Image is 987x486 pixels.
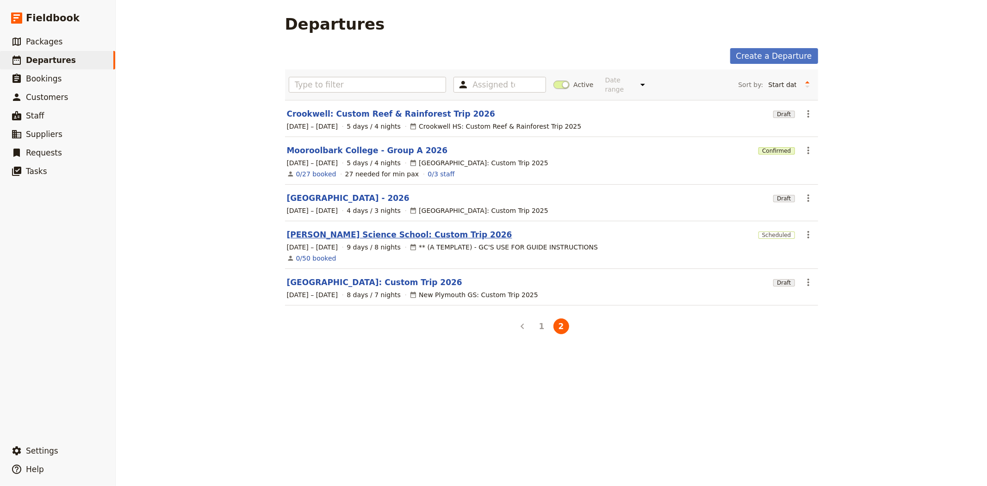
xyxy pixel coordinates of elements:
span: Fieldbook [26,11,80,25]
span: [DATE] – [DATE] [287,206,338,215]
div: Crookwell HS: Custom Reef & Rainforest Trip 2025 [410,122,581,131]
h1: Departures [285,15,385,33]
button: Back [515,318,530,334]
a: View the bookings for this departure [296,254,336,263]
a: 0/3 staff [428,169,454,179]
a: [GEOGRAPHIC_DATA]: Custom Trip 2026 [287,277,462,288]
span: 4 days / 3 nights [347,206,401,215]
span: Tasks [26,167,47,176]
button: Actions [801,227,816,243]
span: Departures [26,56,76,65]
span: 8 days / 7 nights [347,290,401,299]
div: [GEOGRAPHIC_DATA]: Custom Trip 2025 [410,206,548,215]
span: Sort by: [738,80,763,89]
span: 5 days / 4 nights [347,122,401,131]
span: Draft [773,279,795,287]
span: [DATE] – [DATE] [287,243,338,252]
span: Scheduled [758,231,795,239]
span: Confirmed [758,147,795,155]
span: Draft [773,111,795,118]
span: Packages [26,37,62,46]
span: Help [26,465,44,474]
span: Suppliers [26,130,62,139]
a: Crookwell: Custom Reef & Rainforest Trip 2026 [287,108,495,119]
button: Actions [801,190,816,206]
a: Mooroolbark College - Group A 2026 [287,145,448,156]
span: Bookings [26,74,62,83]
span: Settings [26,446,58,455]
div: 27 needed for min pax [345,169,419,179]
span: Draft [773,195,795,202]
span: Staff [26,111,44,120]
a: Create a Departure [730,48,818,64]
button: Actions [801,274,816,290]
div: [GEOGRAPHIC_DATA]: Custom Trip 2025 [410,158,548,168]
a: [PERSON_NAME] Science School: Custom Trip 2026 [287,229,512,240]
span: Active [573,80,593,89]
button: 1 [534,318,550,334]
span: 5 days / 4 nights [347,158,401,168]
a: [GEOGRAPHIC_DATA] - 2026 [287,193,410,204]
span: [DATE] – [DATE] [287,158,338,168]
button: Change sort direction [801,78,814,92]
input: Assigned to [472,79,515,90]
span: 9 days / 8 nights [347,243,401,252]
span: Customers [26,93,68,102]
button: Actions [801,106,816,122]
div: New Plymouth GS: Custom Trip 2025 [410,290,538,299]
span: [DATE] – [DATE] [287,290,338,299]
a: View the bookings for this departure [296,169,336,179]
button: Actions [801,143,816,158]
select: Sort by: [764,78,801,92]
input: Type to filter [289,77,447,93]
span: Requests [26,148,62,157]
div: ** (A TEMPLATE) - GC'S USE FOR GUIDE INSTRUCTIONS [410,243,598,252]
ul: Pagination [513,317,590,336]
button: 2 [553,318,569,334]
span: [DATE] – [DATE] [287,122,338,131]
